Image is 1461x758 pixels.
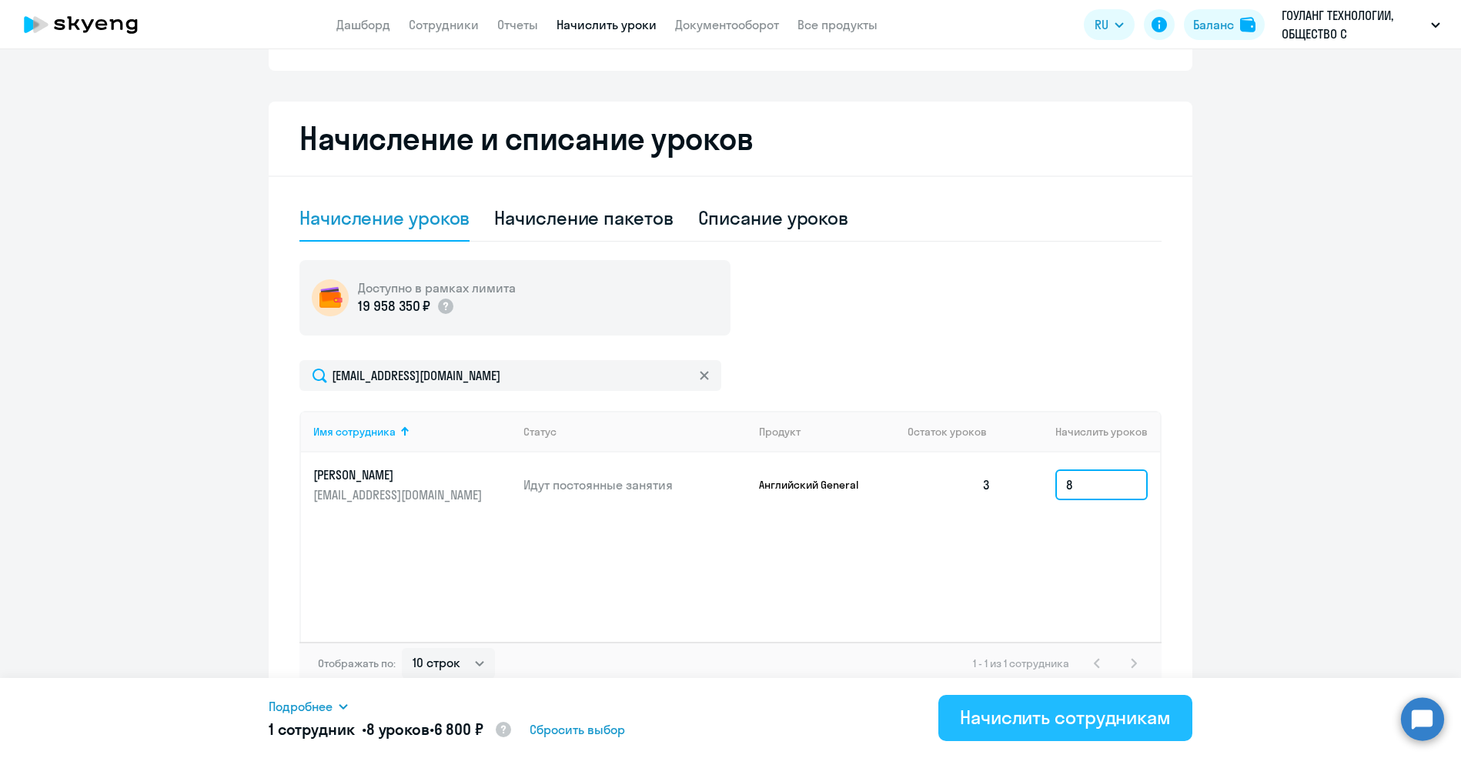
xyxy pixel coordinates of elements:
div: Начислить сотрудникам [960,705,1171,730]
span: Подробнее [269,697,333,716]
div: Имя сотрудника [313,425,396,439]
div: Продукт [759,425,801,439]
button: RU [1084,9,1135,40]
span: Отображать по: [318,656,396,670]
h5: Доступно в рамках лимита [358,279,516,296]
img: wallet-circle.png [312,279,349,316]
img: balance [1240,17,1255,32]
a: Документооборот [675,17,779,32]
a: Сотрудники [409,17,479,32]
div: Статус [523,425,557,439]
a: Отчеты [497,17,538,32]
div: Имя сотрудника [313,425,511,439]
th: Начислить уроков [1003,411,1160,452]
p: [PERSON_NAME] [313,466,486,483]
a: Начислить уроки [557,17,657,32]
h5: 1 сотрудник • • [269,719,513,742]
a: Дашборд [336,17,390,32]
button: Начислить сотрудникам [938,695,1192,741]
p: ГОУЛАНГ ТЕХНОЛОГИИ, ОБЩЕСТВО С ОГРАНИЧЕННОЙ ОТВЕТСТВЕННОСТЬЮ "ГОУЛАНГ ТЕХНОЛОГИИ" [1282,6,1425,43]
span: Сбросить выбор [530,720,625,739]
span: RU [1095,15,1108,34]
div: Остаток уроков [908,425,1003,439]
div: Баланс [1193,15,1234,34]
span: 8 уроков [366,720,430,739]
a: [PERSON_NAME][EMAIL_ADDRESS][DOMAIN_NAME] [313,466,511,503]
p: Идут постоянные занятия [523,476,747,493]
span: 6 800 ₽ [434,720,483,739]
input: Поиск по имени, email, продукту или статусу [299,360,721,391]
div: Продукт [759,425,896,439]
span: 1 - 1 из 1 сотрудника [973,656,1069,670]
a: Все продукты [797,17,878,32]
span: Остаток уроков [908,425,987,439]
div: Списание уроков [698,205,849,230]
h2: Начисление и списание уроков [299,120,1162,157]
p: 19 958 350 ₽ [358,296,430,316]
button: ГОУЛАНГ ТЕХНОЛОГИИ, ОБЩЕСТВО С ОГРАНИЧЕННОЙ ОТВЕТСТВЕННОСТЬЮ "ГОУЛАНГ ТЕХНОЛОГИИ" [1274,6,1448,43]
p: [EMAIL_ADDRESS][DOMAIN_NAME] [313,486,486,503]
td: 3 [895,452,1003,517]
p: Английский General [759,478,874,492]
div: Начисление уроков [299,205,470,230]
div: Статус [523,425,747,439]
button: Балансbalance [1184,9,1265,40]
div: Начисление пакетов [494,205,673,230]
